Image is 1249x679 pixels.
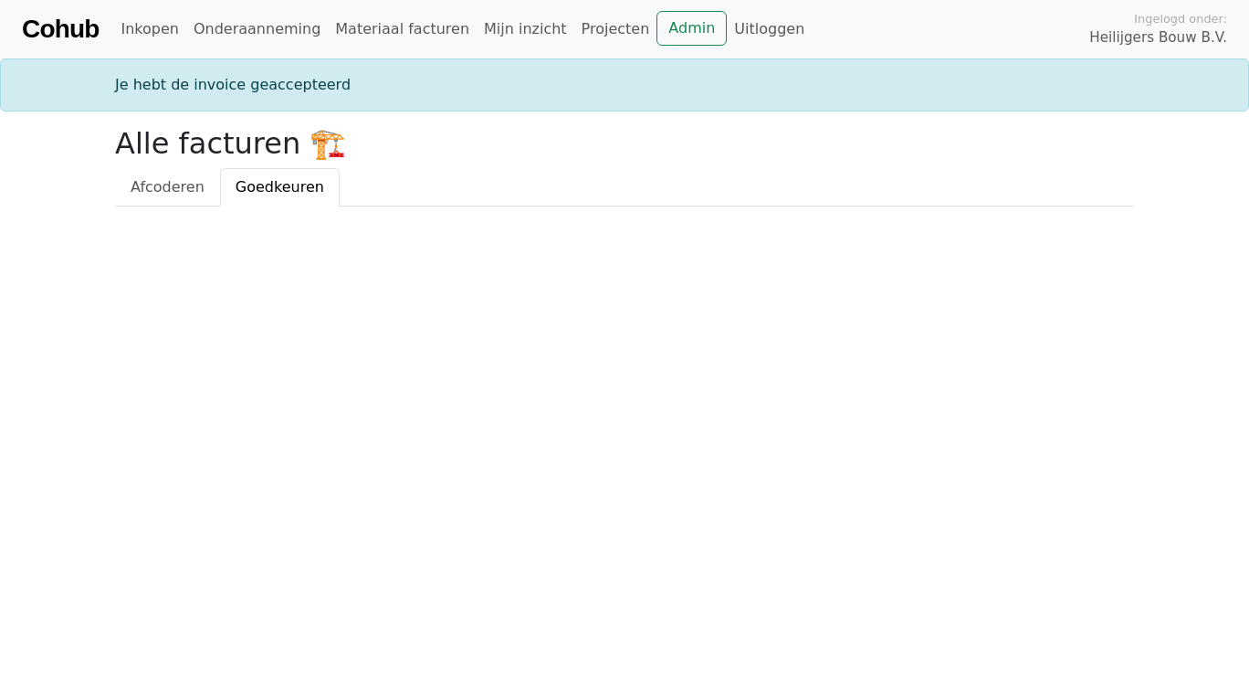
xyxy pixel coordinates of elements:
[186,11,328,48] a: Onderaanneming
[131,178,205,196] span: Afcoderen
[236,178,324,196] span: Goedkeuren
[115,126,1134,161] h2: Alle facturen 🏗️
[656,11,727,46] a: Admin
[22,7,99,51] a: Cohub
[220,168,340,207] a: Goedkeuren
[113,11,185,48] a: Inkopen
[574,11,657,48] a: Projecten
[328,11,477,48] a: Materiaal facturen
[727,11,812,48] a: Uitloggen
[104,74,1145,96] div: Je hebt de invoice geaccepteerd
[1089,27,1227,48] span: Heilijgers Bouw B.V.
[115,168,220,207] a: Afcoderen
[477,11,574,48] a: Mijn inzicht
[1134,10,1227,27] span: Ingelogd onder:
